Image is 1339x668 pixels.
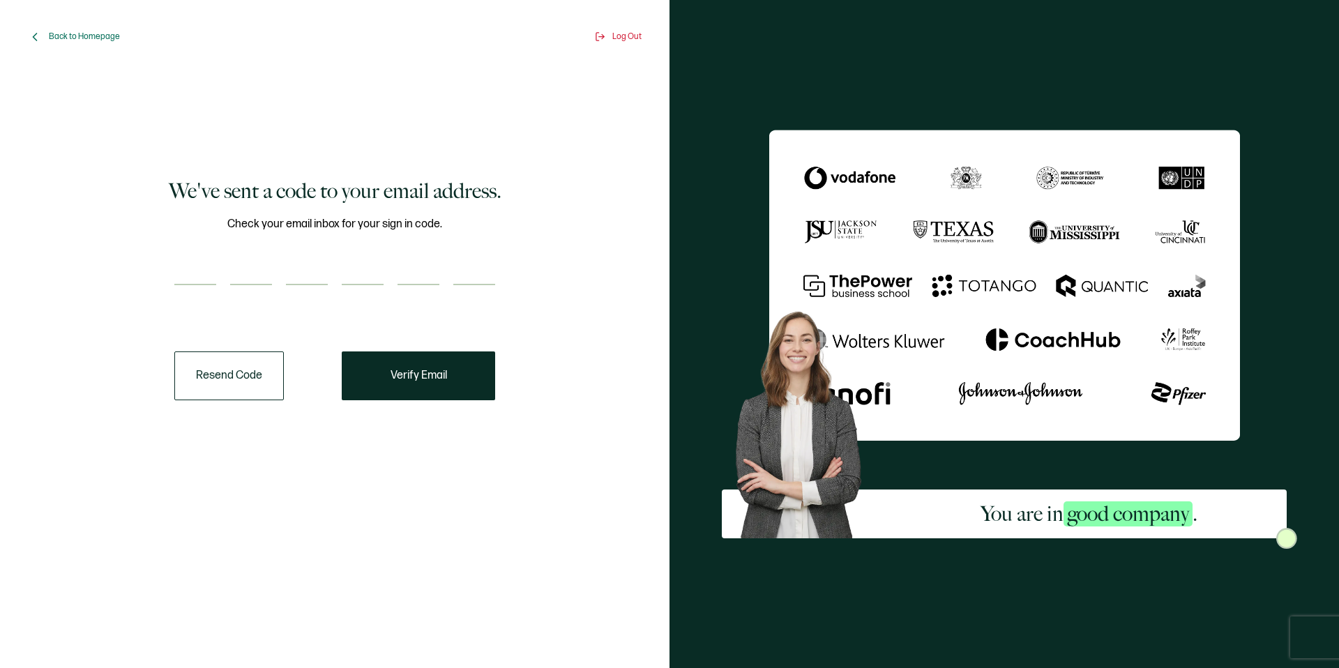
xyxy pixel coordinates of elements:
[769,130,1240,440] img: Sertifier We've sent a code to your email address.
[981,500,1197,528] h2: You are in .
[174,351,284,400] button: Resend Code
[612,31,642,42] span: Log Out
[169,177,501,205] h1: We've sent a code to your email address.
[722,300,891,538] img: Sertifier Signup - You are in <span class="strong-h">good company</span>. Hero
[1064,501,1193,526] span: good company
[391,370,447,381] span: Verify Email
[342,351,495,400] button: Verify Email
[1276,528,1297,549] img: Sertifier Signup
[49,31,120,42] span: Back to Homepage
[227,215,442,233] span: Check your email inbox for your sign in code.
